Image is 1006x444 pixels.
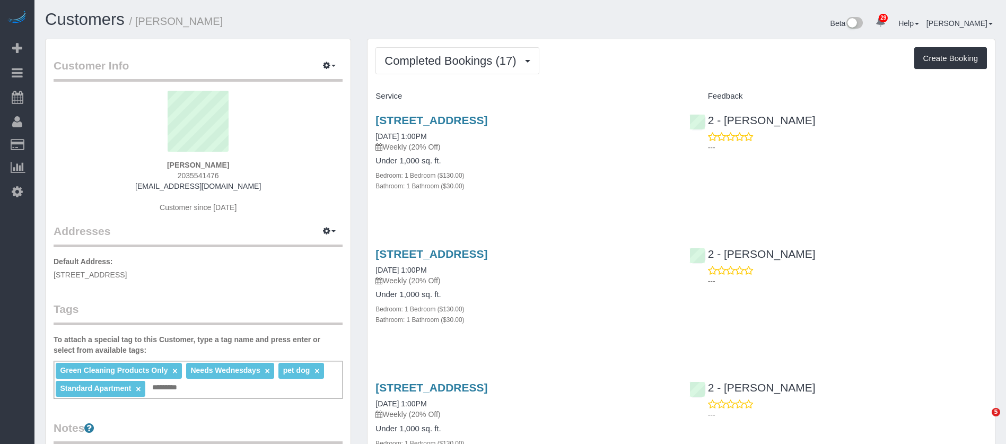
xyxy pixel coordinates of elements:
a: [PERSON_NAME] [926,19,993,28]
span: Completed Bookings (17) [384,54,521,67]
span: Green Cleaning Products Only [60,366,168,375]
a: [DATE] 1:00PM [375,132,426,141]
button: Completed Bookings (17) [375,47,539,74]
a: × [172,367,177,376]
button: Create Booking [914,47,987,69]
p: Weekly (20% Off) [375,142,673,152]
h4: Under 1,000 sq. ft. [375,424,673,433]
span: Customer since [DATE] [160,203,237,212]
img: New interface [845,17,863,31]
p: --- [708,276,987,286]
a: × [265,367,270,376]
h4: Feedback [689,92,987,101]
span: pet dog [283,366,310,375]
a: 2 - [PERSON_NAME] [689,248,816,260]
h4: Service [375,92,673,101]
label: To attach a special tag to this Customer, type a tag name and press enter or select from availabl... [54,334,343,355]
span: [STREET_ADDRESS] [54,271,127,279]
legend: Notes [54,420,343,444]
legend: Tags [54,301,343,325]
a: [DATE] 1:00PM [375,266,426,274]
a: [STREET_ADDRESS] [375,381,487,394]
a: Help [898,19,919,28]
strong: [PERSON_NAME] [167,161,229,169]
a: × [136,385,141,394]
legend: Customer Info [54,58,343,82]
p: --- [708,142,987,153]
a: × [314,367,319,376]
a: [DATE] 1:00PM [375,399,426,408]
hm-ph: 2035541476 [178,171,219,180]
a: 29 [870,11,891,34]
span: 29 [879,14,888,22]
p: Weekly (20% Off) [375,275,673,286]
label: Default Address: [54,256,113,267]
small: / [PERSON_NAME] [129,15,223,27]
a: 2 - [PERSON_NAME] [689,381,816,394]
span: 5 [992,408,1000,416]
small: Bathroom: 1 Bathroom ($30.00) [375,182,464,190]
img: Automaid Logo [6,11,28,25]
span: Standard Apartment [60,384,131,393]
a: [STREET_ADDRESS] [375,114,487,126]
a: [STREET_ADDRESS] [375,248,487,260]
small: Bedroom: 1 Bedroom ($130.00) [375,306,464,313]
h4: Under 1,000 sq. ft. [375,156,673,166]
a: [EMAIL_ADDRESS][DOMAIN_NAME] [135,182,261,190]
a: Beta [830,19,863,28]
small: Bathroom: 1 Bathroom ($30.00) [375,316,464,324]
span: Needs Wednesdays [190,366,260,375]
p: --- [708,410,987,420]
h4: Under 1,000 sq. ft. [375,290,673,299]
iframe: Intercom live chat [970,408,995,433]
a: 2 - [PERSON_NAME] [689,114,816,126]
small: Bedroom: 1 Bedroom ($130.00) [375,172,464,179]
a: Customers [45,10,125,29]
p: Weekly (20% Off) [375,409,673,420]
